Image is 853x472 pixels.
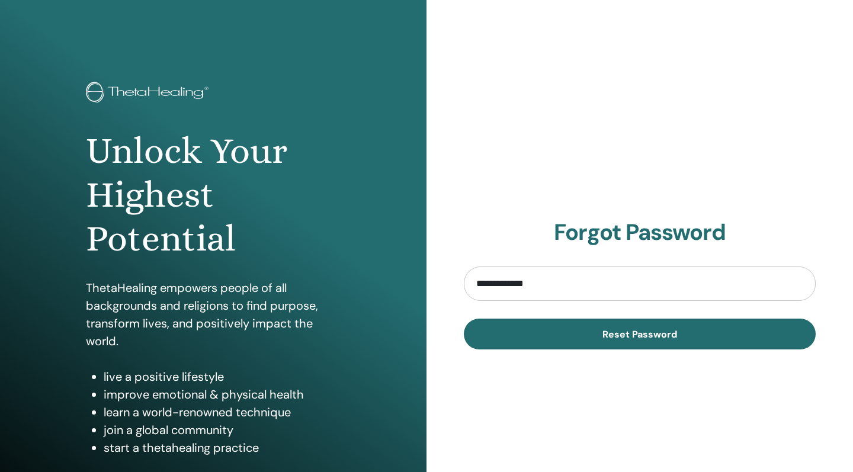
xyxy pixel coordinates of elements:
[464,319,816,349] button: Reset Password
[86,129,341,261] h1: Unlock Your Highest Potential
[104,403,341,421] li: learn a world-renowned technique
[104,368,341,386] li: live a positive lifestyle
[104,421,341,439] li: join a global community
[464,219,816,246] h2: Forgot Password
[86,279,341,350] p: ThetaHealing empowers people of all backgrounds and religions to find purpose, transform lives, a...
[104,386,341,403] li: improve emotional & physical health
[104,439,341,457] li: start a thetahealing practice
[602,328,677,341] span: Reset Password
